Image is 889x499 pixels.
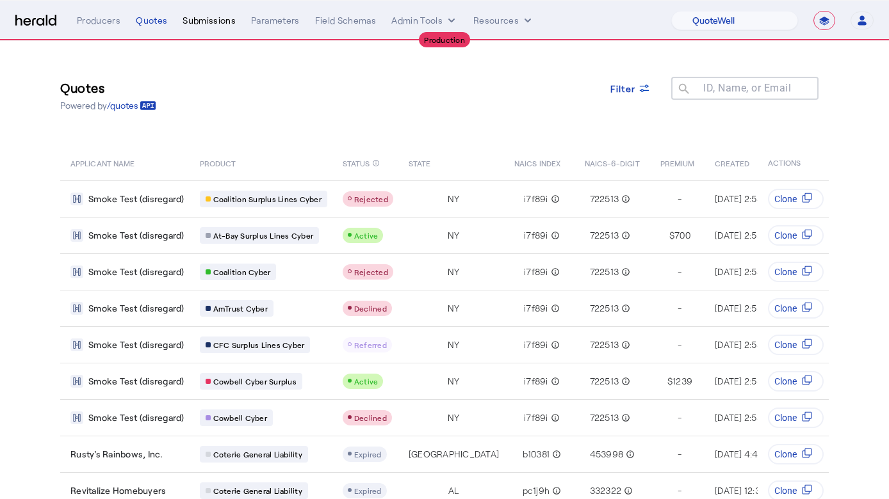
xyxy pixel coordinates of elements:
[619,375,630,388] mat-icon: info_outline
[619,302,630,315] mat-icon: info_outline
[524,302,548,315] span: i7f89i
[715,303,777,313] span: [DATE] 2:55 PM
[585,156,640,169] span: NAICS-6-DIGIT
[550,448,561,461] mat-icon: info_outline
[200,156,236,169] span: PRODUCT
[768,371,824,392] button: Clone
[678,484,681,497] span: -
[409,448,499,461] span: [GEOGRAPHIC_DATA]
[523,448,550,461] span: b10381
[548,338,560,351] mat-icon: info_outline
[409,156,430,169] span: STATE
[774,193,797,205] span: Clone
[473,14,534,27] button: Resources dropdown menu
[621,484,633,497] mat-icon: info_outline
[448,302,460,315] span: NY
[774,375,797,388] span: Clone
[183,14,236,27] div: Submissions
[448,265,460,278] span: NY
[758,145,829,180] th: ACTIONS
[251,14,300,27] div: Parameters
[768,298,824,319] button: Clone
[354,267,388,276] span: Rejected
[678,265,681,278] span: -
[70,484,166,497] span: Revitalize Homebuyers
[448,229,460,242] span: NY
[213,303,268,313] span: AmTrust Cyber
[60,99,156,112] p: Powered by
[419,32,470,47] div: Production
[774,338,797,351] span: Clone
[774,484,797,497] span: Clone
[523,484,550,497] span: pc1j9h
[354,340,387,349] span: Referred
[671,82,693,98] mat-icon: search
[619,265,630,278] mat-icon: info_outline
[768,262,824,282] button: Clone
[715,376,777,386] span: [DATE] 2:55 PM
[600,77,662,100] button: Filter
[619,338,630,351] mat-icon: info_outline
[107,99,156,112] a: /quotes
[524,338,548,351] span: i7f89i
[673,375,692,388] span: 1239
[88,265,184,278] span: Smoke Test (disregard)
[448,193,460,205] span: NY
[88,229,184,242] span: Smoke Test (disregard)
[524,193,548,205] span: i7f89i
[619,193,630,205] mat-icon: info_outline
[678,448,681,461] span: -
[715,448,778,459] span: [DATE] 4:43 PM
[213,230,314,241] span: At-Bay Surplus Lines Cyber
[213,376,297,386] span: Cowbell Cyber Surplus
[678,411,681,424] span: -
[715,485,780,496] span: [DATE] 12:35 PM
[548,375,560,388] mat-icon: info_outline
[660,156,695,169] span: PREMIUM
[590,411,619,424] span: 722513
[669,229,674,242] span: $
[88,338,184,351] span: Smoke Test (disregard)
[674,229,690,242] span: 700
[448,411,460,424] span: NY
[354,377,379,386] span: Active
[715,339,777,350] span: [DATE] 2:55 PM
[343,156,370,169] span: STATUS
[548,411,560,424] mat-icon: info_outline
[715,266,777,277] span: [DATE] 2:55 PM
[213,340,305,350] span: CFC Surplus Lines Cyber
[678,338,681,351] span: -
[354,450,382,459] span: Expired
[548,265,560,278] mat-icon: info_outline
[768,444,824,464] button: Clone
[619,229,630,242] mat-icon: info_outline
[768,335,824,355] button: Clone
[70,156,135,169] span: APPLICANT NAME
[590,229,619,242] span: 722513
[715,193,777,204] span: [DATE] 2:55 PM
[550,484,561,497] mat-icon: info_outline
[60,79,156,97] h3: Quotes
[70,448,163,461] span: Rusty's Rainbows, Inc.
[548,302,560,315] mat-icon: info_outline
[354,194,388,203] span: Rejected
[391,14,458,27] button: internal dropdown menu
[590,448,624,461] span: 453998
[590,193,619,205] span: 722513
[136,14,167,27] div: Quotes
[372,156,380,170] mat-icon: info_outline
[354,413,387,422] span: Declined
[774,229,797,242] span: Clone
[610,82,636,95] span: Filter
[354,304,387,313] span: Declined
[548,193,560,205] mat-icon: info_outline
[678,302,681,315] span: -
[715,156,749,169] span: CREATED
[774,411,797,424] span: Clone
[88,193,184,205] span: Smoke Test (disregard)
[590,338,619,351] span: 722513
[524,375,548,388] span: i7f89i
[15,15,56,27] img: Herald Logo
[448,375,460,388] span: NY
[590,375,619,388] span: 722513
